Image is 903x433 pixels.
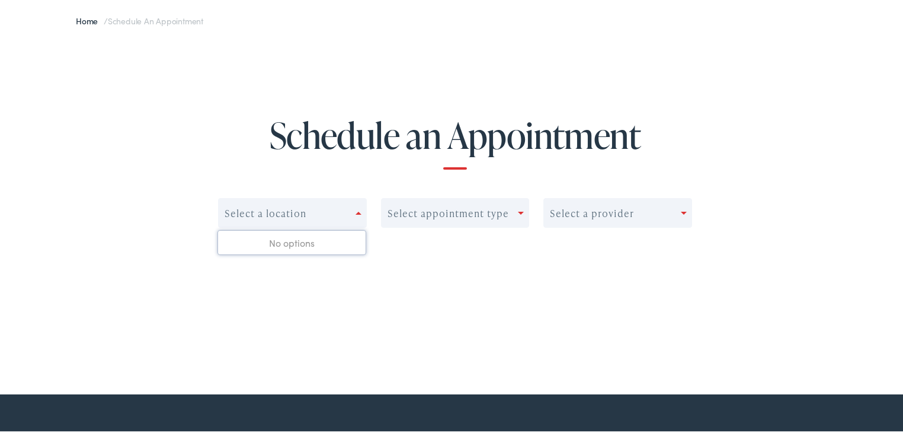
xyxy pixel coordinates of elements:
[550,206,634,217] div: Select a provider
[225,206,306,217] div: Select a location
[108,13,203,25] span: Schedule an Appointment
[76,13,104,25] a: Home
[388,206,509,217] div: Select appointment type
[36,114,873,168] h1: Schedule an Appointment
[218,229,366,253] div: No options
[76,13,203,25] span: /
